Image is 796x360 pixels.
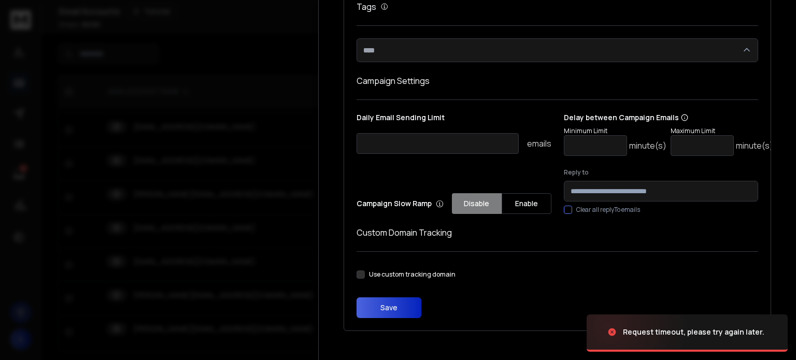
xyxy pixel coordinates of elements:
p: Campaign Slow Ramp [357,198,444,209]
p: Delay between Campaign Emails [564,112,773,123]
h1: Custom Domain Tracking [357,226,758,239]
h1: Campaign Settings [357,75,758,87]
h1: Tags [357,1,376,13]
p: minute(s) [736,139,773,152]
p: Minimum Limit [564,127,666,135]
p: Maximum Limit [671,127,773,135]
button: Save [357,297,421,318]
p: emails [527,137,551,150]
label: Reply to [564,168,758,177]
p: minute(s) [629,139,666,152]
label: Use custom tracking domain [369,270,456,279]
p: Daily Email Sending Limit [357,112,551,127]
img: image [587,304,690,360]
button: Enable [502,193,551,214]
button: Disable [452,193,502,214]
div: Request timeout, please try again later. [623,327,764,337]
label: Clear all replyTo emails [576,206,640,214]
